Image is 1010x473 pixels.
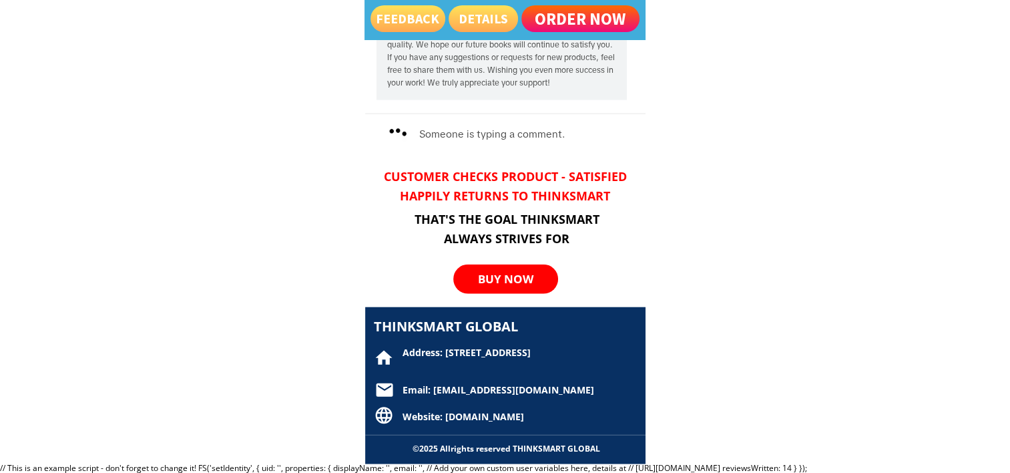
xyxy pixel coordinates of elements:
p: Feedback [370,5,445,32]
h3: That's the goal THINKSMART always strives for [395,210,619,249]
p: dETAILS [449,5,519,32]
p: BUY NOW [453,265,558,294]
h3: Website: [DOMAIN_NAME] [403,410,650,424]
h3: Address: [STREET_ADDRESS] [403,345,599,360]
h3: Customer checks product - satisfied Happily returns to THINKSMART [382,167,629,206]
h3: Thank you for appreciating our delivery service and product quality. We hope our future books wil... [387,26,617,90]
h3: ©2025 Allrights reserved THINKSMART GLOBAL [409,442,603,455]
h3: THINKSMART GLOBAL [374,316,621,337]
p: Order now [521,5,640,32]
h3: Someone is typing a comment. [419,126,650,142]
h3: Email: [EMAIL_ADDRESS][DOMAIN_NAME] [403,383,650,398]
